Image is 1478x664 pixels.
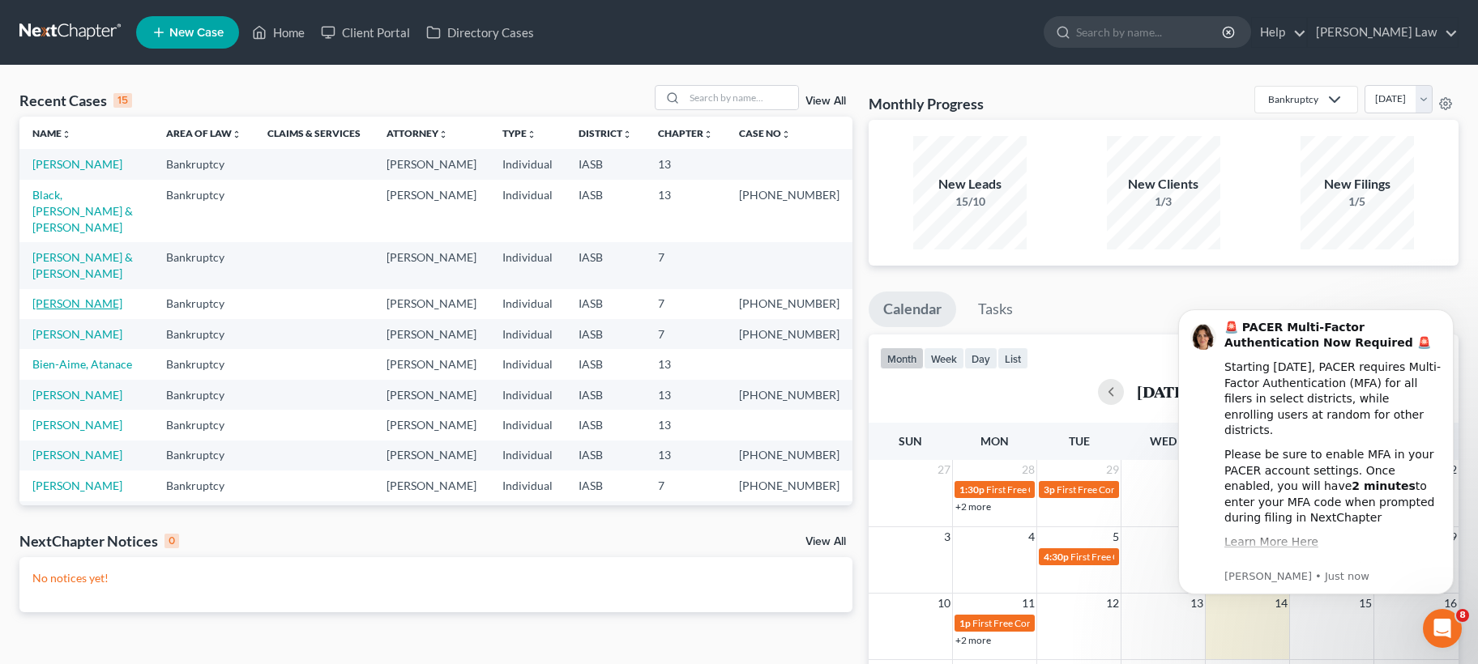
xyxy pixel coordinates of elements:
[153,470,254,500] td: Bankruptcy
[489,242,566,288] td: Individual
[566,470,645,500] td: IASB
[32,127,71,139] a: Nameunfold_more
[527,130,536,139] i: unfold_more
[959,483,985,496] span: 1:30p
[32,570,839,586] p: No notices yet!
[726,180,852,242] td: [PHONE_NUMBER]
[622,130,632,139] i: unfold_more
[1268,92,1318,106] div: Bankruptcy
[936,460,952,479] span: 27
[153,410,254,440] td: Bankruptcy
[566,441,645,470] td: IASB
[566,410,645,440] td: IASB
[374,349,489,379] td: [PERSON_NAME]
[980,434,1009,448] span: Mon
[489,289,566,319] td: Individual
[579,127,632,139] a: Districtunfold_more
[169,27,224,39] span: New Case
[645,410,726,440] td: 13
[955,634,991,646] a: +2 more
[924,347,964,369] button: week
[502,127,536,139] a: Typeunfold_more
[164,534,179,548] div: 0
[113,93,132,108] div: 15
[153,289,254,319] td: Bankruptcy
[374,380,489,410] td: [PERSON_NAME]
[254,117,374,149] th: Claims & Services
[374,319,489,349] td: [PERSON_NAME]
[726,319,852,349] td: [PHONE_NUMBER]
[153,149,254,179] td: Bankruptcy
[489,149,566,179] td: Individual
[1027,527,1036,547] span: 4
[645,470,726,500] td: 7
[645,349,726,379] td: 13
[964,347,997,369] button: day
[489,180,566,242] td: Individual
[1057,483,1272,496] span: First Free Consultation Invite for [PERSON_NAME]
[374,149,489,179] td: [PERSON_NAME]
[232,130,241,139] i: unfold_more
[726,380,852,410] td: [PHONE_NUMBER]
[489,380,566,410] td: Individual
[1070,551,1286,563] span: First Free Consultation Invite for [PERSON_NAME]
[489,349,566,379] td: Individual
[1044,483,1055,496] span: 3p
[244,18,313,47] a: Home
[153,242,254,288] td: Bankruptcy
[153,180,254,242] td: Bankruptcy
[645,319,726,349] td: 7
[374,410,489,440] td: [PERSON_NAME]
[566,149,645,179] td: IASB
[566,501,645,531] td: IASB
[936,594,952,613] span: 10
[1301,194,1414,210] div: 1/5
[781,130,791,139] i: unfold_more
[566,349,645,379] td: IASB
[1069,434,1090,448] span: Tue
[1104,594,1121,613] span: 12
[1456,609,1469,622] span: 8
[153,380,254,410] td: Bankruptcy
[942,527,952,547] span: 3
[566,180,645,242] td: IASB
[374,470,489,500] td: [PERSON_NAME]
[913,175,1027,194] div: New Leads
[32,327,122,341] a: [PERSON_NAME]
[374,289,489,319] td: [PERSON_NAME]
[374,441,489,470] td: [PERSON_NAME]
[645,289,726,319] td: 7
[1137,383,1190,400] h2: [DATE]
[726,441,852,470] td: [PHONE_NUMBER]
[32,418,122,432] a: [PERSON_NAME]
[489,441,566,470] td: Individual
[1020,594,1036,613] span: 11
[489,470,566,500] td: Individual
[489,319,566,349] td: Individual
[32,296,122,310] a: [PERSON_NAME]
[566,289,645,319] td: IASB
[805,96,846,107] a: View All
[566,319,645,349] td: IASB
[32,357,132,371] a: Bien-Aime, Atanace
[153,319,254,349] td: Bankruptcy
[726,470,852,500] td: [PHONE_NUMBER]
[726,501,852,531] td: [PHONE_NUMBER]
[418,18,542,47] a: Directory Cases
[1104,460,1121,479] span: 29
[869,292,956,327] a: Calendar
[805,536,846,547] a: View All
[313,18,418,47] a: Client Portal
[19,91,132,110] div: Recent Cases
[489,501,566,531] td: Individual
[963,292,1027,327] a: Tasks
[32,479,122,492] a: [PERSON_NAME]
[153,501,254,531] td: Bankruptcy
